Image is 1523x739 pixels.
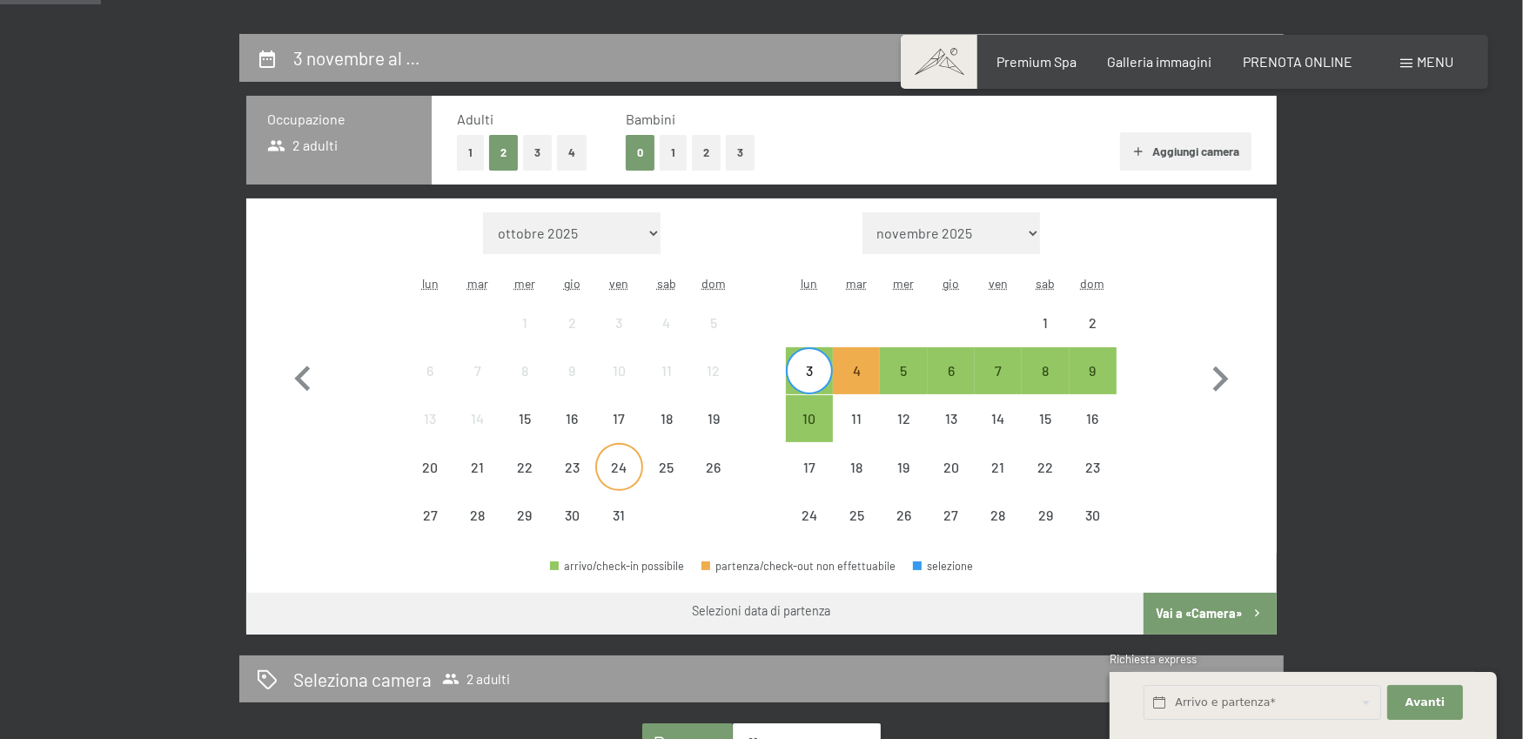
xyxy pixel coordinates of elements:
[406,395,453,442] div: partenza/check-out non effettuabile
[801,276,817,291] abbr: lunedì
[503,412,547,455] div: 15
[643,347,690,394] div: Sat Oct 11 2025
[880,443,927,490] div: Wed Nov 19 2025
[643,443,690,490] div: partenza/check-out non effettuabile
[548,395,595,442] div: partenza/check-out non effettuabile
[457,111,493,127] span: Adulti
[453,492,500,539] div: partenza/check-out non effettuabile
[1417,53,1453,70] span: Menu
[406,492,453,539] div: Mon Oct 27 2025
[595,299,642,346] div: partenza/check-out non effettuabile
[501,347,548,394] div: Wed Oct 08 2025
[928,443,975,490] div: Thu Nov 20 2025
[595,347,642,394] div: partenza/check-out non effettuabile
[597,508,641,552] div: 31
[503,508,547,552] div: 29
[1022,443,1069,490] div: Sat Nov 22 2025
[501,347,548,394] div: partenza/check-out non effettuabile
[455,364,499,407] div: 7
[503,460,547,504] div: 22
[645,412,688,455] div: 18
[692,460,735,504] div: 26
[609,276,628,291] abbr: venerdì
[833,395,880,442] div: Tue Nov 11 2025
[726,135,755,171] button: 3
[453,492,500,539] div: Tue Oct 28 2025
[975,395,1022,442] div: Fri Nov 14 2025
[1022,443,1069,490] div: partenza/check-out non effettuabile
[690,395,737,442] div: partenza/check-out non effettuabile
[564,276,580,291] abbr: giovedì
[846,276,867,291] abbr: martedì
[489,135,518,171] button: 2
[833,492,880,539] div: partenza/check-out non effettuabile
[786,492,833,539] div: partenza/check-out non effettuabile
[595,395,642,442] div: partenza/check-out non effettuabile
[455,460,499,504] div: 21
[267,110,411,129] h3: Occupazione
[929,508,973,552] div: 27
[1036,276,1055,291] abbr: sabato
[1022,347,1069,394] div: Sat Nov 08 2025
[1022,492,1069,539] div: Sat Nov 29 2025
[406,347,453,394] div: partenza/check-out non effettuabile
[1071,316,1115,359] div: 2
[835,412,878,455] div: 11
[1070,395,1117,442] div: Sun Nov 16 2025
[928,492,975,539] div: partenza/check-out non effettuabile
[882,412,925,455] div: 12
[643,443,690,490] div: Sat Oct 25 2025
[1243,53,1352,70] a: PRENOTA ONLINE
[595,443,642,490] div: partenza/check-out non effettuabile
[406,443,453,490] div: Mon Oct 20 2025
[455,508,499,552] div: 28
[786,347,833,394] div: Mon Nov 03 2025
[643,395,690,442] div: partenza/check-out non effettuabile
[880,492,927,539] div: partenza/check-out non effettuabile
[928,492,975,539] div: Thu Nov 27 2025
[293,667,432,692] h2: Seleziona camera
[1070,347,1117,394] div: partenza/check-out possibile
[408,508,452,552] div: 27
[692,364,735,407] div: 12
[548,443,595,490] div: partenza/check-out non effettuabile
[976,412,1020,455] div: 14
[1022,395,1069,442] div: Sat Nov 15 2025
[501,443,548,490] div: Wed Oct 22 2025
[643,347,690,394] div: partenza/check-out non effettuabile
[660,135,687,171] button: 1
[408,364,452,407] div: 6
[788,508,831,552] div: 24
[701,561,896,572] div: partenza/check-out non effettuabile
[501,395,548,442] div: partenza/check-out non effettuabile
[550,561,685,572] div: arrivo/check-in possibile
[786,395,833,442] div: Mon Nov 10 2025
[1070,299,1117,346] div: partenza/check-out non effettuabile
[786,347,833,394] div: partenza/check-out possibile
[1023,412,1067,455] div: 15
[643,299,690,346] div: partenza/check-out non effettuabile
[693,602,831,620] div: Selezioni data di partenza
[1022,347,1069,394] div: partenza/check-out possibile
[595,347,642,394] div: Fri Oct 10 2025
[548,492,595,539] div: Thu Oct 30 2025
[975,492,1022,539] div: partenza/check-out non effettuabile
[453,443,500,490] div: partenza/check-out non effettuabile
[690,443,737,490] div: partenza/check-out non effettuabile
[626,135,654,171] button: 0
[692,135,721,171] button: 2
[523,135,552,171] button: 3
[690,347,737,394] div: partenza/check-out non effettuabile
[880,395,927,442] div: partenza/check-out non effettuabile
[457,135,484,171] button: 1
[1022,395,1069,442] div: partenza/check-out non effettuabile
[975,347,1022,394] div: partenza/check-out possibile
[550,412,594,455] div: 16
[976,460,1020,504] div: 21
[880,395,927,442] div: Wed Nov 12 2025
[880,443,927,490] div: partenza/check-out non effettuabile
[788,412,831,455] div: 10
[406,347,453,394] div: Mon Oct 06 2025
[882,508,925,552] div: 26
[976,364,1020,407] div: 7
